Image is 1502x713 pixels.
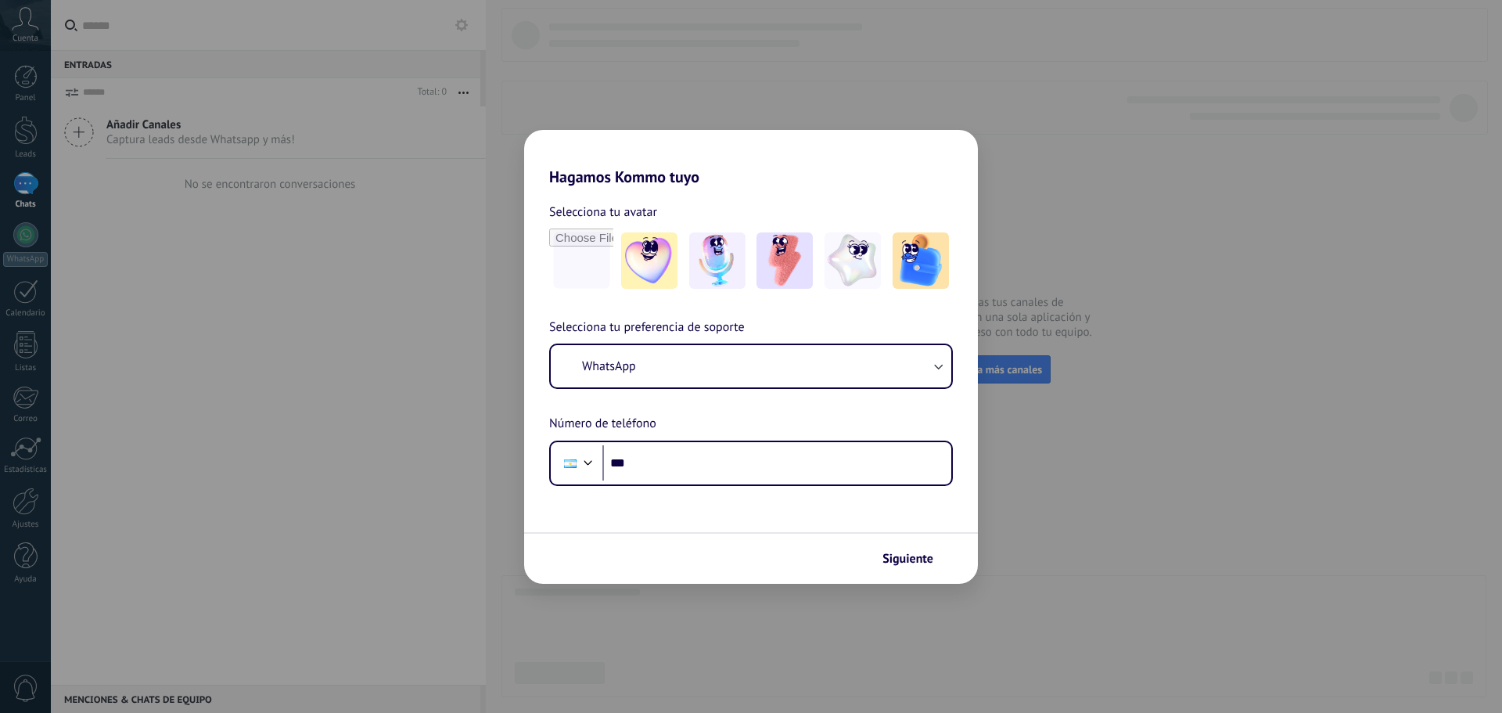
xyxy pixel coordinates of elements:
div: Argentina: + 54 [555,447,585,480]
img: -2.jpeg [689,232,746,289]
img: -1.jpeg [621,232,677,289]
img: -5.jpeg [893,232,949,289]
span: Selecciona tu preferencia de soporte [549,318,745,338]
span: Siguiente [882,553,933,564]
img: -4.jpeg [825,232,881,289]
img: -3.jpeg [756,232,813,289]
h2: Hagamos Kommo tuyo [524,130,978,186]
span: Número de teléfono [549,414,656,434]
span: WhatsApp [582,358,636,374]
button: Siguiente [875,546,954,572]
button: WhatsApp [551,345,951,387]
span: Selecciona tu avatar [549,202,657,222]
